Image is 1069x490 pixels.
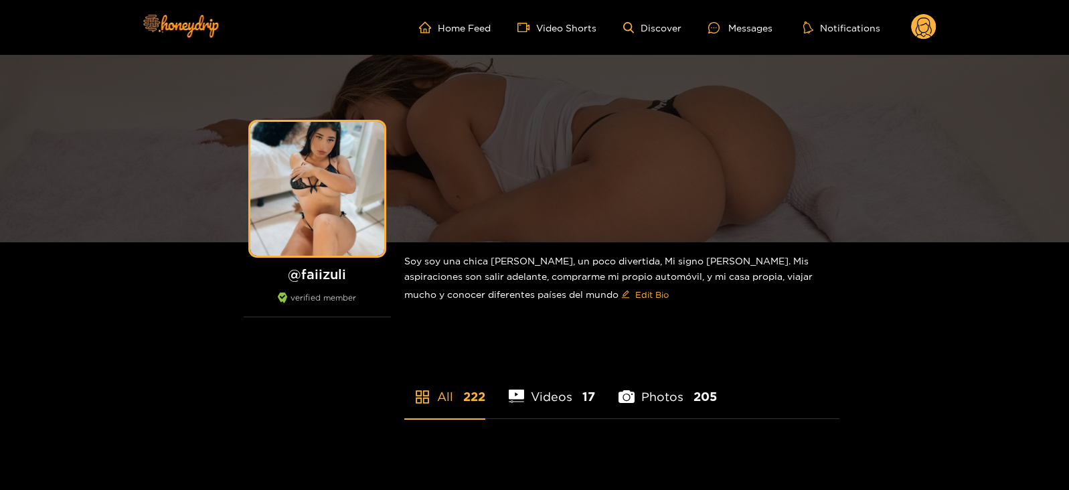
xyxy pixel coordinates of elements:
button: Notifications [799,21,884,34]
span: video-camera [517,21,536,33]
a: Video Shorts [517,21,596,33]
span: home [419,21,438,33]
span: 222 [463,388,485,405]
span: appstore [414,389,430,405]
div: Messages [708,20,772,35]
span: 205 [693,388,717,405]
li: Photos [619,358,717,418]
div: Soy soy una chica [PERSON_NAME], un poco divertida, Mi signo [PERSON_NAME]. Mis aspiraciones son ... [404,242,839,316]
span: 17 [582,388,595,405]
li: All [404,358,485,418]
h1: @ faiizuli [244,266,391,282]
a: Discover [623,22,681,33]
span: Edit Bio [635,288,669,301]
button: editEdit Bio [619,284,671,305]
span: edit [621,290,630,300]
a: Home Feed [419,21,491,33]
div: verified member [244,293,391,317]
li: Videos [509,358,596,418]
